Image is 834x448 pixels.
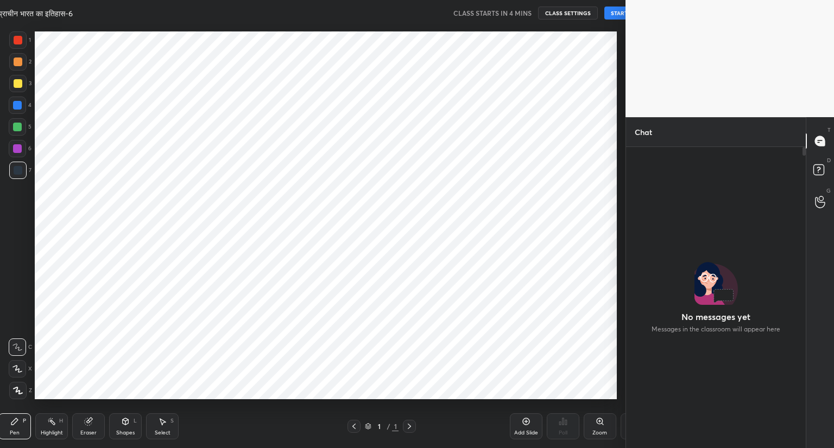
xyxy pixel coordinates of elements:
div: 4 [9,97,31,114]
p: T [827,126,831,134]
button: CLASS SETTINGS [538,7,598,20]
div: Z [9,382,32,399]
p: Chat [626,118,661,146]
div: 3 [9,75,31,92]
p: G [826,187,831,195]
div: Pen [10,430,20,436]
div: Select [155,430,170,436]
div: 1 [9,31,31,49]
div: Zoom [592,430,607,436]
div: 6 [9,140,31,157]
div: Shapes [116,430,135,436]
div: 2 [9,53,31,71]
div: / [387,423,390,430]
div: 5 [9,118,31,136]
p: D [827,156,831,164]
div: 1 [374,423,384,430]
div: 7 [9,162,31,179]
div: Highlight [41,430,63,436]
div: P [23,418,26,424]
div: C [9,338,32,356]
button: START CLASS [604,7,653,20]
div: L [134,418,137,424]
div: Eraser [80,430,97,436]
div: 1 [392,421,399,431]
div: H [59,418,63,424]
div: Add Slide [514,430,538,436]
div: X [9,360,32,377]
h5: CLASS STARTS IN 4 MINS [453,8,532,18]
div: S [170,418,174,424]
